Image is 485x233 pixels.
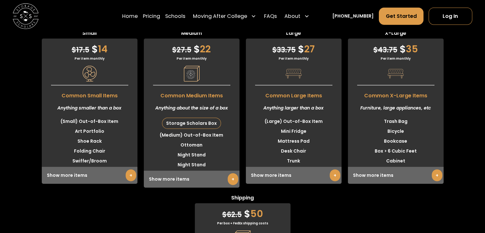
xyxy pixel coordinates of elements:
[246,89,342,100] span: Common Large Items
[348,39,444,56] div: 35
[184,66,200,82] img: Pricing Category Icon
[348,29,444,39] span: X-Large
[143,7,160,25] a: Pricing
[122,7,138,25] a: Home
[228,173,238,185] a: +
[272,45,296,55] span: 33.75
[246,146,342,156] li: Desk Chair
[92,42,98,56] span: $
[432,169,442,181] a: +
[144,140,239,150] li: Ottoman
[144,56,239,61] div: Per item monthly
[82,66,98,82] img: Pricing Category Icon
[246,167,342,184] div: Show more items
[286,66,302,82] img: Pricing Category Icon
[222,210,242,220] span: 62.5
[348,56,444,61] div: Per item monthly
[194,42,200,56] span: $
[42,146,137,156] li: Folding Chair
[42,39,137,56] div: 14
[348,136,444,146] li: Bookcase
[348,146,444,156] li: Box > 6 Cubic Feet
[246,29,342,39] span: Large
[330,169,340,181] a: +
[42,156,137,166] li: Swiffer/Broom
[42,136,137,146] li: Shoe Rack
[246,136,342,146] li: Mattress Pad
[172,45,191,55] span: 27.5
[144,171,239,188] div: Show more items
[42,56,137,61] div: Per item monthly
[42,100,137,117] div: Anything smaller than a box
[246,56,342,61] div: Per item monthly
[246,156,342,166] li: Trunk
[348,126,444,136] li: Bicycle
[144,29,239,39] span: Medium
[222,210,227,220] span: $
[298,42,304,56] span: $
[144,39,239,56] div: 22
[42,89,137,100] span: Common Small Items
[373,45,397,55] span: 43.75
[195,203,290,221] div: 50
[126,169,136,181] a: +
[348,100,444,117] div: Furniture, large appliances, etc
[72,45,89,55] span: 17.5
[144,89,239,100] span: Common Medium Items
[190,7,259,25] div: Moving After College
[42,167,137,184] div: Show more items
[13,3,39,29] img: Storage Scholars main logo
[42,126,137,136] li: Art Portfolio
[42,117,137,126] li: (Small) Out-of-Box Item
[72,45,76,55] span: $
[195,194,290,203] span: Shipping
[400,42,406,56] span: $
[193,12,247,20] div: Moving After College
[388,66,404,82] img: Pricing Category Icon
[144,150,239,160] li: Night Stand
[244,207,250,221] span: $
[246,117,342,126] li: (Large) Out-of-Box Item
[162,118,221,129] div: Storage Scholars Box
[144,130,239,140] li: (Medium) Out-of-Box Item
[379,7,423,25] a: Get Started
[144,100,239,117] div: Anything about the size of a box
[348,167,444,184] div: Show more items
[429,7,472,25] a: Log In
[246,39,342,56] div: 27
[264,7,276,25] a: FAQs
[282,7,312,25] div: About
[246,126,342,136] li: Mini Fridge
[348,89,444,100] span: Common X-Large Items
[284,12,300,20] div: About
[144,160,239,170] li: Night Stand
[348,117,444,126] li: Trash Bag
[373,45,378,55] span: $
[42,29,137,39] span: Small
[195,221,290,226] div: Per box + FedEx shipping costs
[272,45,277,55] span: $
[172,45,177,55] span: $
[165,7,185,25] a: Schools
[348,156,444,166] li: Cabinet
[246,100,342,117] div: Anything larger than a box
[332,13,374,19] a: [PHONE_NUMBER]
